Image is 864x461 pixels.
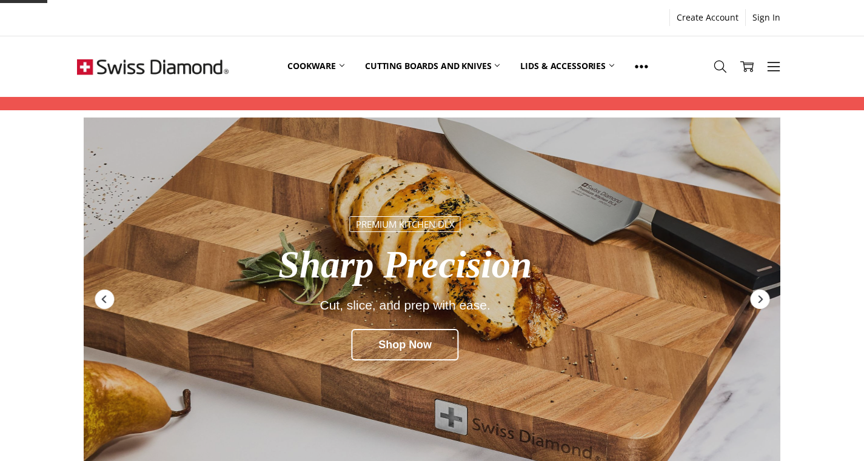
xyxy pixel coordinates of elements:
div: Next [749,288,771,310]
a: Cookware [277,39,355,93]
a: Cutting boards and knives [355,39,511,93]
a: Lids & Accessories [510,39,624,93]
img: Free Shipping On Every Order [77,36,229,97]
a: Sign In [746,9,787,26]
a: Show All [625,39,658,94]
div: Previous [93,288,115,310]
a: Create Account [670,9,745,26]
